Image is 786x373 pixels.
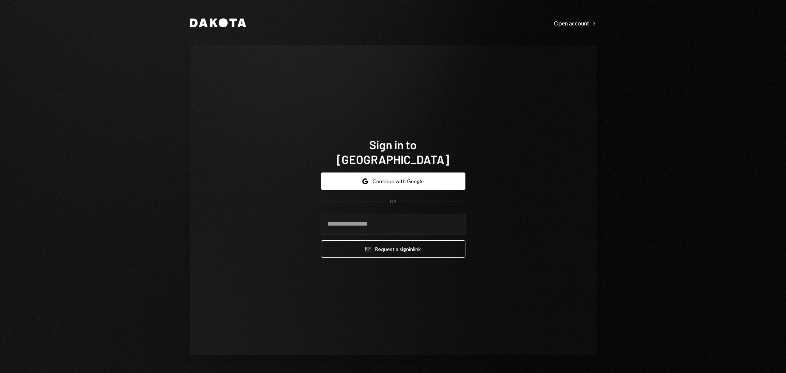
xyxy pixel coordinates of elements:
[321,172,465,190] button: Continue with Google
[321,240,465,258] button: Request a signinlink
[554,19,597,27] a: Open account
[554,20,597,27] div: Open account
[390,199,396,205] div: OR
[321,137,465,167] h1: Sign in to [GEOGRAPHIC_DATA]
